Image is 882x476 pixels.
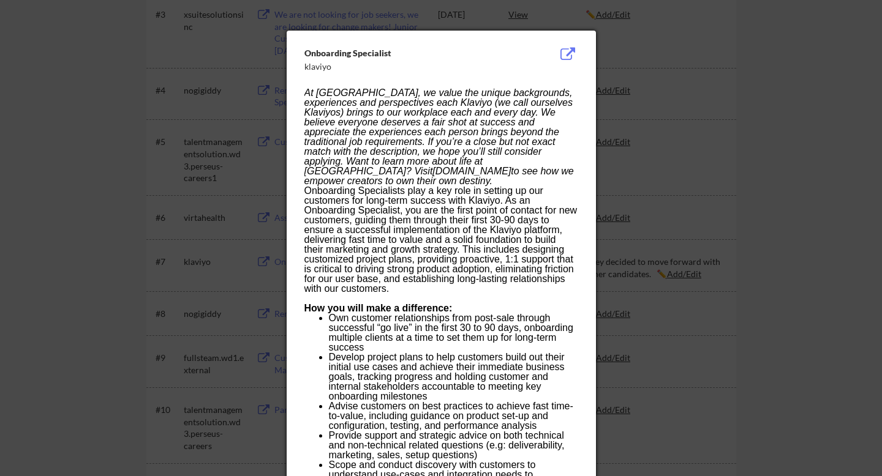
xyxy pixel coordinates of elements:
div: klaviyo [304,61,516,73]
li: Develop project plans to help customers build out their initial use cases and achieve their immed... [329,352,578,401]
a: [DOMAIN_NAME] [432,166,511,176]
em: At [GEOGRAPHIC_DATA], we value the unique backgrounds, experiences and perspectives each Klaviyo ... [304,87,574,186]
div: Onboarding Specialist [304,47,516,59]
strong: How you will make a difference: [304,303,453,313]
li: Own customer relationships from post-sale through successful “go live” in the first 30 to 90 days... [329,313,578,352]
p: Onboarding Specialists play a key role in setting up our customers for long-term success with Kla... [304,186,578,294]
li: Provide support and strategic advice on both technical and non-technical related questions (e.g: ... [329,431,578,460]
li: Advise customers on best practices to achieve fast time-to-value, including guidance on product s... [329,401,578,431]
